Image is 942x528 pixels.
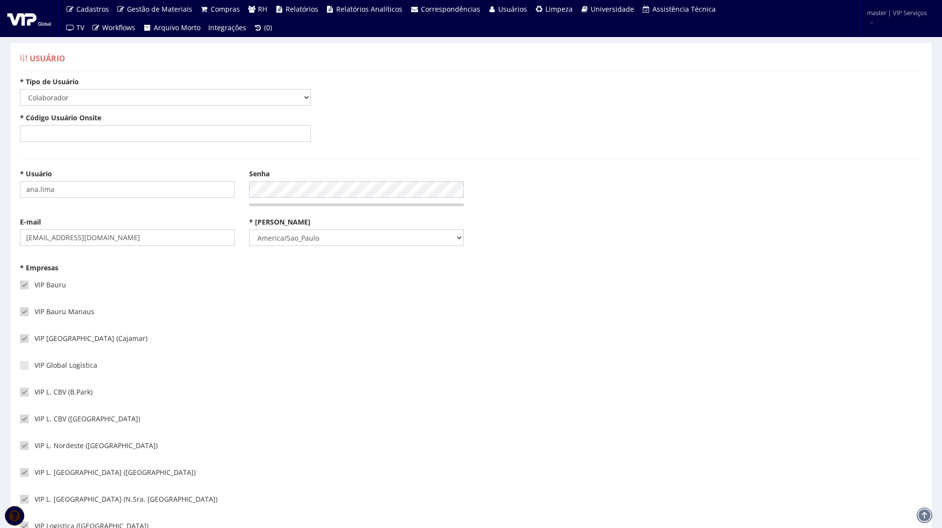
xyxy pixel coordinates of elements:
[154,23,200,32] span: Arquivo Morto
[20,414,140,424] label: VIP L. CBV ([GEOGRAPHIC_DATA])
[20,441,158,451] label: VIP L. Nordeste ([GEOGRAPHIC_DATA])
[76,4,109,14] span: Cadastros
[20,387,92,397] label: VIP L. CBV (B.Park)
[7,11,51,26] img: logo
[498,4,527,14] span: Usuários
[62,19,88,37] a: TV
[652,4,716,14] span: Assistência Técnica
[250,19,276,37] a: (0)
[20,280,66,290] label: VIP Bauru
[88,19,140,37] a: Workflows
[20,77,79,87] label: * Tipo de Usuário
[249,169,270,179] label: Senha
[264,23,272,32] span: (0)
[545,4,573,14] span: Limpeza
[204,19,250,37] a: Integrações
[20,494,217,504] label: VIP L. [GEOGRAPHIC_DATA] (N.Sra. [GEOGRAPHIC_DATA])
[421,4,480,14] span: Correspondências
[30,53,65,64] span: Usuário
[20,307,94,317] label: VIP Bauru Manaus
[102,23,135,32] span: Workflows
[249,217,310,227] label: * [PERSON_NAME]
[211,4,240,14] span: Compras
[20,360,97,370] label: VIP Global Logística
[139,19,204,37] a: Arquivo Morto
[20,468,196,477] label: VIP L. [GEOGRAPHIC_DATA] ([GEOGRAPHIC_DATA])
[208,23,246,32] span: Integrações
[20,113,101,123] label: * Código Usuário Onsite
[20,334,147,343] label: VIP [GEOGRAPHIC_DATA] (Cajamar)
[20,263,58,273] label: * Empresas
[591,4,634,14] span: Universidade
[127,4,192,14] span: Gestão de Materiais
[286,4,318,14] span: Relatórios
[20,217,41,227] label: E-mail
[76,23,84,32] span: TV
[867,8,927,18] span: master | VIP Serviços
[258,4,267,14] span: RH
[20,169,52,179] label: * Usuário
[336,4,402,14] span: Relatórios Analíticos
